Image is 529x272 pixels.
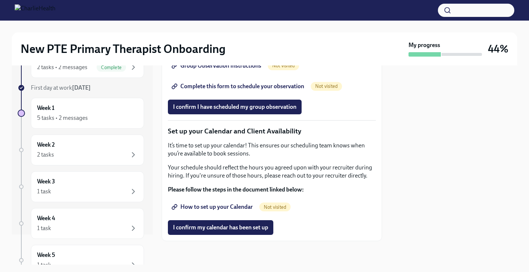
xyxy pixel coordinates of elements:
[168,100,302,114] button: I confirm I have scheduled my group observation
[168,79,309,94] a: Complete this form to schedule your observation
[168,164,376,180] p: Your schedule should reflect the hours you agreed upon with your recruiter during hiring. If you'...
[18,208,144,239] a: Week 41 task
[18,135,144,165] a: Week 22 tasks
[168,186,304,193] strong: Please follow the steps in the document linked below:
[37,178,55,186] h6: Week 3
[37,114,88,122] div: 5 tasks • 2 messages
[173,62,261,69] span: Group Observation Instructions
[268,63,299,68] span: Not visited
[37,104,54,112] h6: Week 1
[37,63,87,71] div: 2 tasks • 2 messages
[97,65,126,70] span: Complete
[21,42,226,56] h2: New PTE Primary Therapist Onboarding
[259,204,291,210] span: Not visited
[37,214,55,222] h6: Week 4
[488,42,508,56] h3: 44%
[168,142,376,158] p: It’s time to set up your calendar! This ensures our scheduling team knows when you’re available t...
[168,200,258,214] a: How to set up your Calendar
[18,171,144,202] a: Week 31 task
[173,203,253,211] span: How to set up your Calendar
[173,83,304,90] span: Complete this form to schedule your observation
[37,251,55,259] h6: Week 5
[37,141,55,149] h6: Week 2
[37,261,51,269] div: 1 task
[31,84,91,91] span: First day at work
[409,41,440,49] strong: My progress
[173,224,268,231] span: I confirm my calendar has been set up
[37,187,51,196] div: 1 task
[168,220,273,235] button: I confirm my calendar has been set up
[72,84,91,91] strong: [DATE]
[168,58,266,73] a: Group Observation Instructions
[311,83,342,89] span: Not visited
[173,103,296,111] span: I confirm I have scheduled my group observation
[168,126,376,136] p: Set up your Calendar and Client Availability
[37,224,51,232] div: 1 task
[18,84,144,92] a: First day at work[DATE]
[15,4,55,16] img: CharlieHealth
[18,98,144,129] a: Week 15 tasks • 2 messages
[37,151,54,159] div: 2 tasks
